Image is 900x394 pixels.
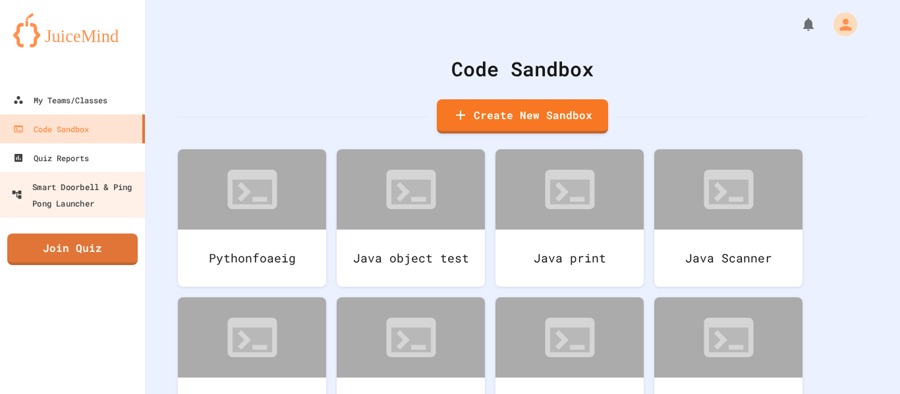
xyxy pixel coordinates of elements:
a: Java print [495,149,644,287]
iframe: chat widget [791,284,887,340]
div: Code Sandbox [178,54,867,84]
iframe: chat widget [845,341,887,381]
a: Java object test [337,149,485,287]
div: My Notifications [776,13,820,36]
div: Java print [495,230,644,287]
div: Java Scanner [654,230,802,287]
a: Create New Sandbox [437,99,608,134]
div: My Teams/Classes [13,92,107,108]
div: Quiz Reports [13,150,89,166]
a: Java Scanner [654,149,802,287]
div: Pythonfoaeig [178,230,326,287]
a: Pythonfoaeig [178,149,326,287]
div: Java object test [337,230,485,287]
div: Code Sandbox [13,121,89,137]
a: Join Quiz [7,234,138,265]
img: logo-orange.svg [13,13,132,47]
div: My Account [820,9,860,39]
div: Smart Doorbell & Ping Pong Launcher [11,178,142,210]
